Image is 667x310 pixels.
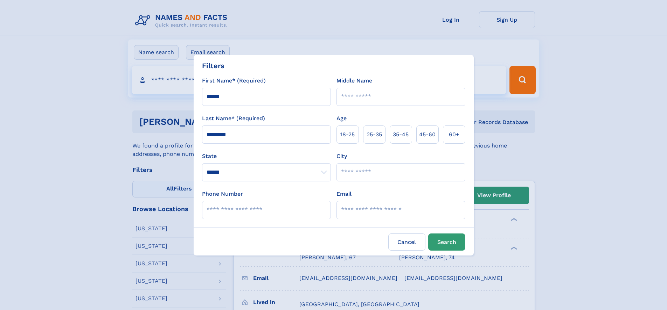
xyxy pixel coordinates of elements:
label: Cancel [388,233,425,251]
span: 60+ [449,130,459,139]
div: Filters [202,60,224,71]
label: City [336,152,347,160]
button: Search [428,233,465,251]
label: State [202,152,331,160]
label: Email [336,190,352,198]
span: 35‑45 [393,130,409,139]
label: Phone Number [202,190,243,198]
span: 18‑25 [340,130,355,139]
span: 45‑60 [419,130,436,139]
span: 25‑35 [367,130,382,139]
label: Last Name* (Required) [202,114,265,123]
label: Age [336,114,347,123]
label: Middle Name [336,77,372,85]
label: First Name* (Required) [202,77,266,85]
